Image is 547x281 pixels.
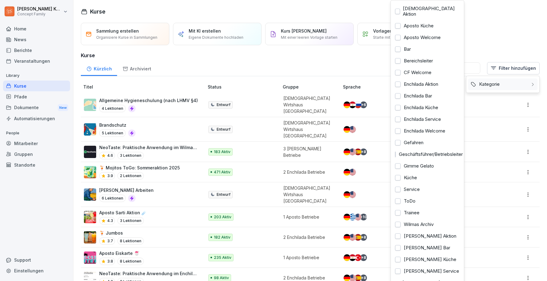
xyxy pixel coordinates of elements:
[466,76,540,93] div: Filter hinzufügen
[393,125,462,137] div: Enchilada Welcome
[393,32,462,43] div: Aposto Welcome
[393,265,462,277] div: [PERSON_NAME] Service
[393,20,462,32] div: Aposto Küche
[393,90,462,102] div: Enchilada Bar
[393,242,462,254] div: [PERSON_NAME] Bar
[393,137,462,148] div: Gefahren
[393,148,462,160] div: Geschäftsführer/Betriebsleiter
[393,160,462,172] div: Gimme Gelato
[393,43,462,55] div: Bar
[468,78,537,90] div: Kategorie
[393,102,462,113] div: Enchilada Küche
[393,113,462,125] div: Enchilada Service
[393,254,462,265] div: [PERSON_NAME] Küche
[393,172,462,184] div: Küche
[393,230,462,242] div: [PERSON_NAME] Aktion
[393,3,462,20] div: [DEMOGRAPHIC_DATA] Aktion
[393,219,462,230] div: Wilmas Archiv
[393,55,462,67] div: Bereichsleiter
[393,207,462,219] div: Trainee
[393,67,462,78] div: CF Welcome
[393,195,462,207] div: ToDo
[393,184,462,195] div: Service
[393,78,462,90] div: Enchilada Aktion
